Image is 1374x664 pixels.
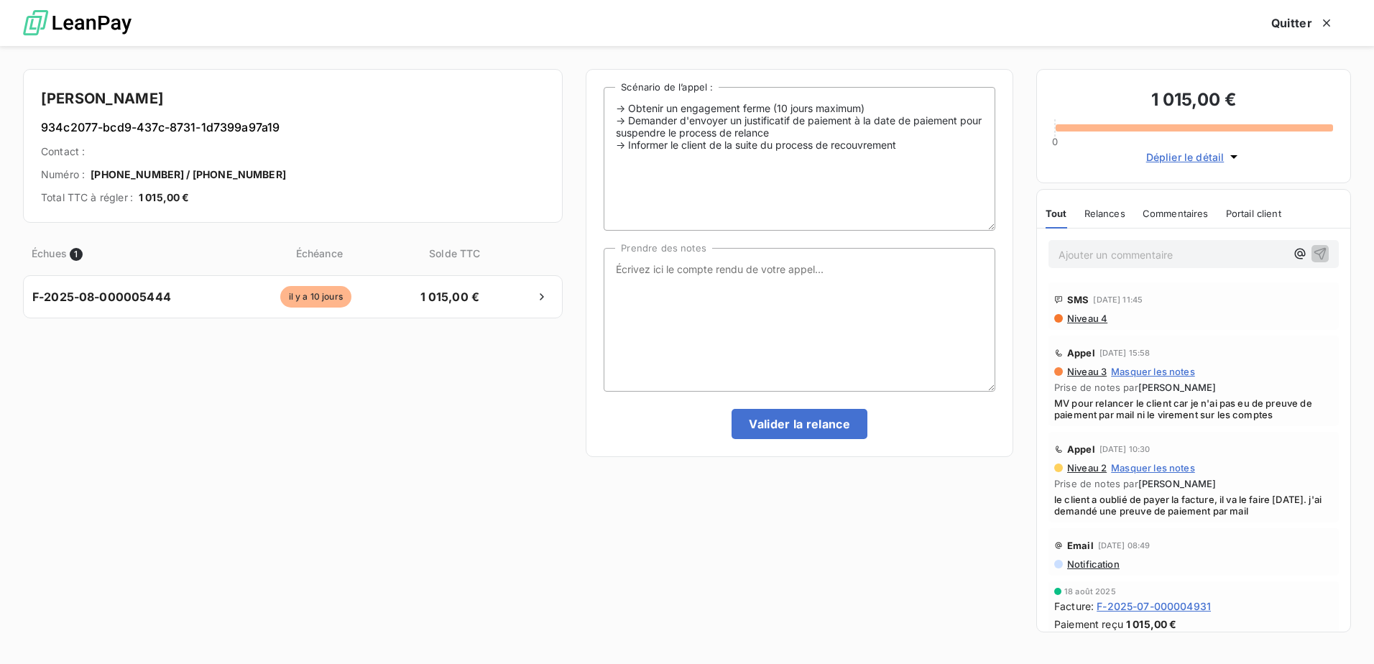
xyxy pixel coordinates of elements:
[1052,136,1058,147] span: 0
[1067,347,1095,359] span: Appel
[412,288,487,305] span: 1 015,00 €
[224,246,414,261] span: Échéance
[1064,587,1116,596] span: 18 août 2025
[1067,443,1095,455] span: Appel
[1066,558,1120,570] span: Notification
[1066,366,1107,377] span: Niveau 3
[1046,208,1067,219] span: Tout
[1066,462,1107,474] span: Niveau 2
[1254,8,1351,38] button: Quitter
[1099,445,1151,453] span: [DATE] 10:30
[1226,208,1281,219] span: Portail client
[1067,540,1094,551] span: Email
[91,167,286,182] span: [PHONE_NUMBER] / [PHONE_NUMBER]
[1066,313,1107,324] span: Niveau 4
[1054,494,1333,517] span: le client a oublié de payer la facture, il va le faire [DATE]. j'ai demandé une preuve de paiemen...
[41,144,85,159] span: Contact :
[1142,149,1246,165] button: Déplier le détail
[1054,478,1333,489] span: Prise de notes par
[41,119,545,136] h6: 934c2077-bcd9-437c-8731-1d7399a97a19
[1138,382,1217,393] span: [PERSON_NAME]
[41,167,85,182] span: Numéro :
[1054,617,1123,632] span: Paiement reçu
[1111,366,1195,377] span: Masquer les notes
[604,87,995,231] textarea: -> Obtenir un engagement ferme (10 jours maximum) -> Demander d'envoyer un justificatif de paieme...
[41,190,133,205] span: Total TTC à régler :
[1126,617,1177,632] span: 1 015,00 €
[1097,599,1211,614] span: F-2025-07-000004931
[70,248,83,261] span: 1
[1054,397,1333,420] span: MV pour relancer le client car je n'ai pas eu de preuve de paiement par mail ni le virement sur l...
[139,190,190,205] span: 1 015,00 €
[1054,599,1094,614] span: Facture :
[1093,295,1143,304] span: [DATE] 11:45
[32,246,67,261] span: Échues
[1143,208,1209,219] span: Commentaires
[1098,541,1151,550] span: [DATE] 08:49
[41,87,545,110] h4: [PERSON_NAME]
[1084,208,1125,219] span: Relances
[1325,615,1360,650] iframe: Intercom live chat
[280,286,351,308] span: il y a 10 jours
[732,409,867,439] button: Valider la relance
[417,246,492,261] span: Solde TTC
[1067,294,1089,305] span: SMS
[23,4,132,43] img: logo LeanPay
[1146,149,1225,165] span: Déplier le détail
[1054,382,1333,393] span: Prise de notes par
[1099,349,1151,357] span: [DATE] 15:58
[1111,462,1195,474] span: Masquer les notes
[1138,478,1217,489] span: [PERSON_NAME]
[1054,87,1333,116] h3: 1 015,00 €
[32,288,171,305] span: F-2025-08-000005444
